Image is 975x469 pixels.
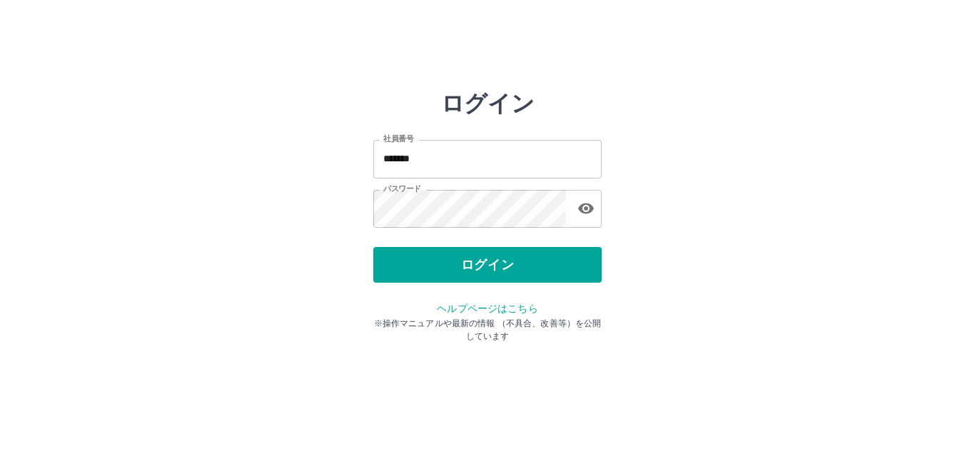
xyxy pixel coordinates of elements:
[441,90,535,117] h2: ログイン
[437,303,537,314] a: ヘルプページはこちら
[383,133,413,144] label: 社員番号
[373,317,602,343] p: ※操作マニュアルや最新の情報 （不具合、改善等）を公開しています
[383,183,421,194] label: パスワード
[373,247,602,283] button: ログイン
